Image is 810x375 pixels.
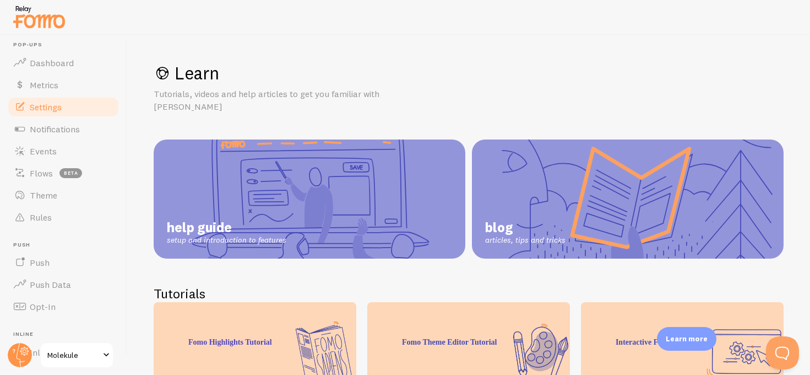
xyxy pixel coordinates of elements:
[30,301,56,312] span: Opt-In
[7,206,120,228] a: Rules
[154,62,784,84] h1: Learn
[59,168,82,178] span: beta
[7,74,120,96] a: Metrics
[485,219,566,235] span: blog
[30,79,58,90] span: Metrics
[13,331,120,338] span: Inline
[13,242,120,249] span: Push
[30,101,62,113] span: Settings
[30,212,52,223] span: Rules
[154,285,784,302] h2: Tutorials
[7,96,120,118] a: Settings
[47,349,100,362] span: Molekule
[657,327,716,351] div: Learn more
[154,140,465,259] a: help guide setup and introduction to features
[30,257,50,268] span: Push
[7,341,120,363] a: Inline
[7,296,120,318] a: Opt-In
[30,57,74,68] span: Dashboard
[666,334,708,344] p: Learn more
[167,235,286,245] span: setup and introduction to features
[7,140,120,162] a: Events
[30,279,71,290] span: Push Data
[7,274,120,296] a: Push Data
[7,162,120,184] a: Flows beta
[7,251,120,274] a: Push
[485,235,566,245] span: articles, tips and tricks
[30,168,53,179] span: Flows
[7,52,120,74] a: Dashboard
[30,190,57,201] span: Theme
[40,342,114,368] a: Molekule
[12,3,67,31] img: fomo-relay-logo-orange.svg
[472,140,784,259] a: blog articles, tips and tricks
[7,184,120,206] a: Theme
[30,146,57,157] span: Events
[30,124,80,135] span: Notifications
[167,219,286,235] span: help guide
[7,118,120,140] a: Notifications
[13,41,120,49] span: Pop-ups
[766,336,799,369] iframe: Help Scout Beacon - Open
[154,88,418,113] p: Tutorials, videos and help articles to get you familiar with [PERSON_NAME]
